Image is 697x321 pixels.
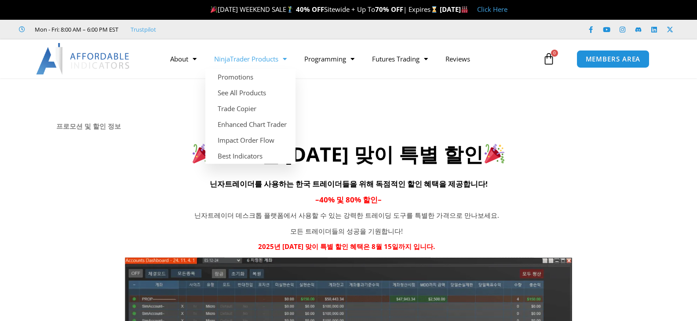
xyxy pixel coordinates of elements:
[161,49,205,69] a: About
[36,43,131,75] img: LogoAI | Affordable Indicators – NinjaTrader
[437,49,479,69] a: Reviews
[586,56,641,62] span: MEMBERS AREA
[205,132,296,148] a: Impact Order Flow
[166,225,528,238] p: 모든 트레이더들의 성공을 기원합니다!
[431,6,438,13] img: ⌛
[166,209,528,222] p: 닌자트레이더 데스크톱 플랫폼에서 사용할 수 있는 강력한 트레이딩 도구를 특별한 가격으로 만나보세요.
[315,195,319,205] span: –
[56,122,641,130] h6: 프로모션 및 할인 정보
[131,24,156,35] a: Trustpilot
[296,49,363,69] a: Programming
[485,144,504,163] img: 🎉
[296,5,324,14] strong: 40% OFF
[210,179,488,189] span: 닌자트레이더를 사용하는 한국 트레이더들을 위해 독점적인 할인 혜택을 제공합니다!
[56,141,641,167] h2: 2025년 [DATE] 맞이 특별 할인
[319,195,378,205] span: 40% 및 80% 할인
[208,5,439,14] span: [DATE] WEEKEND SALE Sitewide + Up To | Expires
[258,242,435,251] strong: 2025년 [DATE] 맞이 특별 할인 혜택은 8월 15일까지 입니다.
[205,85,296,101] a: See All Products
[375,5,403,14] strong: 70% OFF
[161,49,540,69] nav: Menu
[461,6,468,13] img: 🏭
[205,49,296,69] a: NinjaTrader Products
[577,50,650,68] a: MEMBERS AREA
[205,116,296,132] a: Enhanced Chart Trader
[287,6,293,13] img: 🏌️‍♂️
[33,24,118,35] span: Mon - Fri: 8:00 AM – 6:00 PM EST
[205,69,296,164] ul: NinjaTrader Products
[205,101,296,116] a: Trade Copier
[440,5,468,14] strong: [DATE]
[205,148,296,164] a: Best Indicators
[477,5,507,14] a: Click Here
[211,6,217,13] img: 🎉
[363,49,437,69] a: Futures Trading
[551,50,558,57] span: 0
[529,46,568,72] a: 0
[378,195,382,205] span: –
[193,144,212,163] img: 🎉
[205,69,296,85] a: Promotions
